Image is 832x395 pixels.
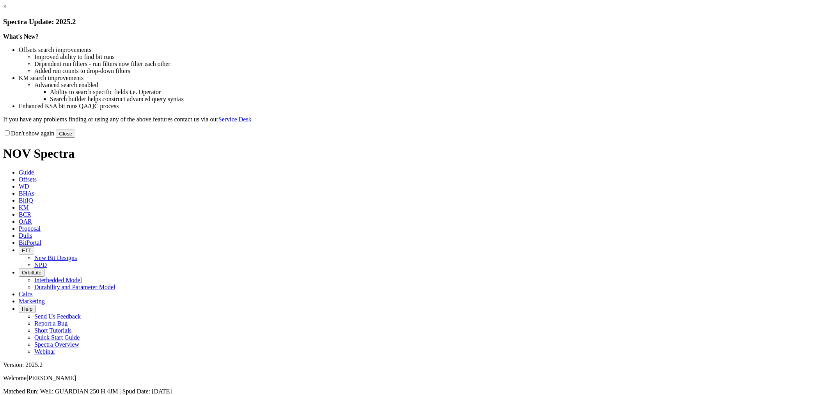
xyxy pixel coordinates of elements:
[50,89,829,96] li: Ability to search specific fields i.e. Operator
[5,130,10,135] input: Don't show again
[3,33,39,40] strong: What's New?
[19,75,829,82] li: KM search improvements
[34,327,72,334] a: Short Tutorials
[19,298,45,304] span: Marketing
[34,60,829,68] li: Dependent run filters - run filters now filter each other
[22,306,32,312] span: Help
[34,53,829,60] li: Improved ability to find bit runs
[3,116,829,123] p: If you have any problems finding or using any of the above features contact us via our
[19,232,32,239] span: Dulls
[19,197,33,204] span: BitIQ
[19,225,41,232] span: Proposal
[3,18,829,26] h3: Spectra Update: 2025.2
[22,247,31,253] span: FTT
[34,334,80,341] a: Quick Start Guide
[19,103,829,110] li: Enhanced KSA bit runs QA/QC process
[19,291,33,297] span: Calcs
[3,130,54,137] label: Don't show again
[19,190,34,197] span: BHAs
[218,116,252,123] a: Service Desk
[34,320,67,327] a: Report a Bug
[34,313,81,320] a: Send Us Feedback
[34,82,829,89] li: Advanced search enabled
[34,341,79,348] a: Spectra Overview
[19,239,41,246] span: BitPortal
[34,348,55,355] a: Webinar
[34,262,47,268] a: NPD
[34,254,77,261] a: New Bit Designs
[22,270,41,276] span: OrbitLite
[3,361,829,368] div: Version: 2025.2
[3,375,829,382] p: Welcome
[3,3,7,10] a: ×
[34,68,829,75] li: Added run counts to drop-down filters
[19,183,29,190] span: WD
[27,375,76,381] span: [PERSON_NAME]
[34,277,82,283] a: Interbedded Model
[3,388,39,395] span: Matched Run:
[19,204,29,211] span: KM
[56,130,75,138] button: Close
[19,46,829,53] li: Offsets search improvements
[19,218,32,225] span: OAR
[40,388,172,395] span: Well: GUARDIAN 250 H 4JM | Spud Date: [DATE]
[34,284,115,290] a: Durability and Parameter Model
[3,146,829,161] h1: NOV Spectra
[19,169,34,176] span: Guide
[50,96,829,103] li: Search builder helps construct advanced query syntax
[19,211,31,218] span: BCR
[19,176,37,183] span: Offsets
